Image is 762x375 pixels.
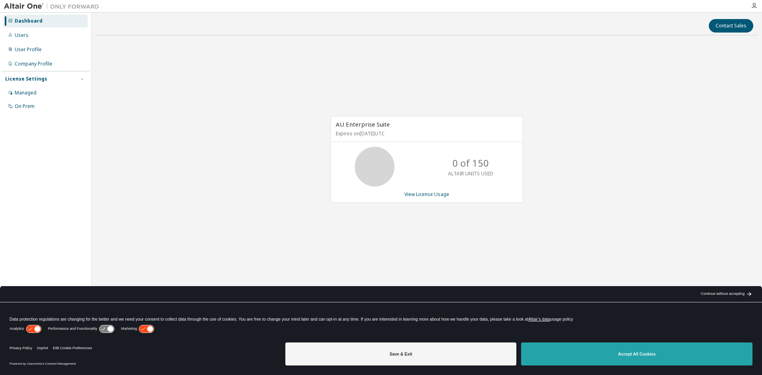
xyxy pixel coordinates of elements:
[15,32,29,38] div: Users
[15,18,42,24] div: Dashboard
[336,120,390,128] span: AU Enterprise Suite
[5,76,47,82] div: License Settings
[15,46,42,53] div: User Profile
[404,191,449,198] a: View License Usage
[336,130,516,137] p: Expires on [DATE] UTC
[709,19,753,33] button: Contact Sales
[4,2,103,10] img: Altair One
[448,170,493,177] p: ALTAIR UNITS USED
[15,103,35,110] div: On Prem
[452,156,489,170] p: 0 of 150
[15,61,52,67] div: Company Profile
[15,90,37,96] div: Managed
